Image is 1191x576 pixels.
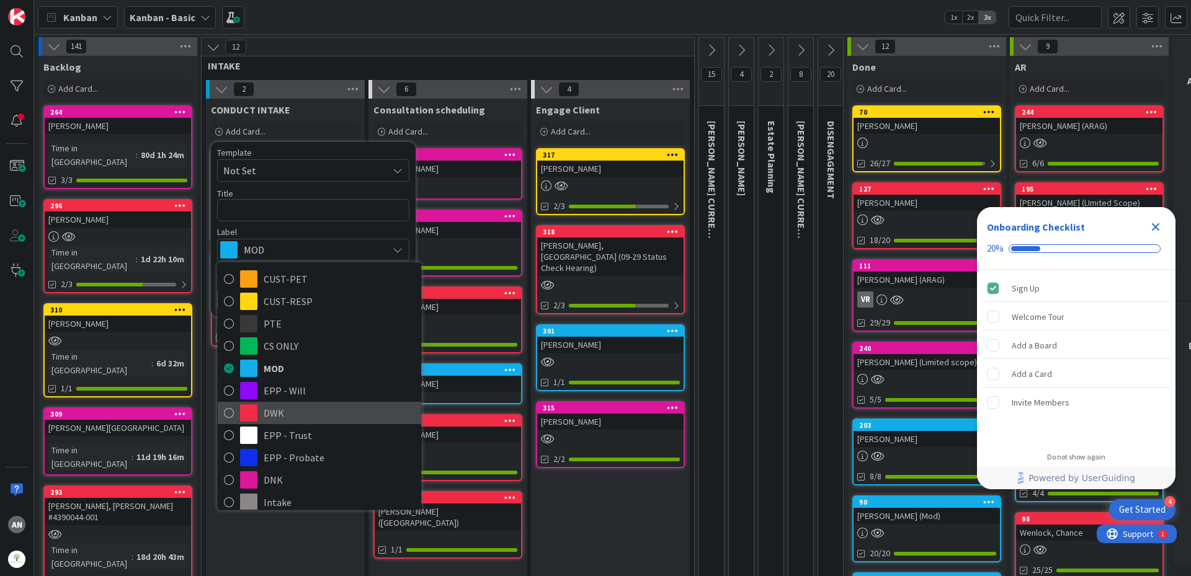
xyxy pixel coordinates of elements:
span: Backlog [43,61,81,73]
span: 141 [66,39,87,54]
span: Not Set [223,162,378,179]
span: KRISTI CURRENT CLIENTS [706,121,718,282]
div: 195 [1016,184,1162,195]
div: 316 [375,149,521,161]
div: 296 [50,202,191,210]
div: 309[PERSON_NAME][GEOGRAPHIC_DATA] [45,409,191,436]
div: 293[PERSON_NAME], [PERSON_NAME] #4390044-001 [45,487,191,525]
div: [PERSON_NAME] (Limited scope) [854,354,1000,370]
a: Powered by UserGuiding [983,467,1169,489]
span: Add Card... [388,126,428,137]
span: EPP - Probate [264,448,415,467]
div: 307 [380,494,521,502]
span: 29/29 [870,316,890,329]
span: 3/3 [61,174,73,187]
div: Onboarding Checklist [987,219,1085,234]
div: 314 [375,211,521,222]
span: Add Card... [58,83,98,94]
div: 289 [375,288,521,299]
div: 98 [1016,513,1162,525]
div: Footer [977,467,1175,489]
span: Consultation scheduling [373,104,485,116]
span: 20/20 [870,547,890,560]
a: 203[PERSON_NAME]8/8 [852,419,1001,485]
div: 309 [45,409,191,420]
div: 310 [45,304,191,316]
div: 315 [537,402,684,414]
a: 310[PERSON_NAME]Time in [GEOGRAPHIC_DATA]:6d 32m1/1 [43,303,192,397]
div: [PERSON_NAME] [45,211,191,228]
div: [PERSON_NAME] [854,118,1000,134]
div: Invite Members [1012,395,1069,410]
div: 203 [854,420,1000,431]
span: EPP - Trust [264,426,415,445]
div: 90[PERSON_NAME] (Mod) [854,497,1000,524]
div: 4 [1164,496,1175,507]
span: 18/20 [870,234,890,247]
div: Checklist items [977,270,1175,444]
div: 11d 19h 16m [133,450,187,464]
div: 317[PERSON_NAME] [537,149,684,177]
a: PTE [218,312,421,335]
span: 3x [979,11,996,24]
span: VICTOR CURRENT CLIENTS [795,121,808,282]
a: 111[PERSON_NAME] (ARAG)VR29/29 [852,259,1001,332]
a: MOD [218,357,421,379]
span: Add Card... [867,83,907,94]
span: Label [217,228,237,236]
span: 6/6 [1032,157,1044,170]
span: Estate Planning [765,121,778,193]
span: Support [26,2,56,17]
span: 4 [558,82,579,97]
a: EPP - Probate [218,446,421,469]
div: Sign Up [1012,281,1040,296]
div: 70 [859,108,1000,117]
div: 310 [50,306,191,314]
div: 98 [1022,515,1162,523]
div: 309 [50,410,191,419]
div: Get Started [1119,503,1166,516]
div: 307[PERSON_NAME] ([GEOGRAPHIC_DATA]) [375,492,521,531]
span: 2x [962,11,979,24]
div: Time in [GEOGRAPHIC_DATA] [48,443,132,471]
div: VR [854,291,1000,308]
span: : [132,550,133,564]
div: [PERSON_NAME] [537,161,684,177]
div: 293 [45,487,191,498]
div: [PERSON_NAME] [45,118,191,134]
div: 6d 32m [153,357,187,370]
div: 293 [50,488,191,497]
div: 127 [859,185,1000,193]
div: [PERSON_NAME] [375,427,521,443]
span: 1/1 [553,376,565,389]
div: 311 [375,415,521,427]
div: 111[PERSON_NAME] (ARAG) [854,260,1000,288]
div: Add a Board [1012,338,1057,353]
a: Intake [218,491,421,513]
span: 4 [731,67,752,82]
div: Time in [GEOGRAPHIC_DATA] [48,141,136,169]
div: Add a Card [1012,366,1052,381]
div: 289 [380,289,521,298]
div: Time in [GEOGRAPHIC_DATA] [48,350,151,377]
div: Wenlock, Chance [1016,525,1162,541]
div: 240 [854,343,1000,354]
div: Close Checklist [1146,217,1166,237]
span: 2/3 [61,278,73,291]
div: VR [857,291,873,308]
div: 317 [537,149,684,161]
div: 315[PERSON_NAME] [537,402,684,430]
div: [PERSON_NAME] [375,299,521,315]
span: Add Card... [551,126,591,137]
a: 127[PERSON_NAME]18/20 [852,182,1001,249]
b: Kanban - Basic [130,11,195,24]
div: 111 [854,260,1000,272]
img: avatar [8,551,25,568]
div: 244[PERSON_NAME] (ARAG) [1016,107,1162,134]
div: [PERSON_NAME] [537,414,684,430]
div: Open Get Started checklist, remaining modules: 4 [1109,499,1175,520]
div: AN [8,516,25,533]
div: [PERSON_NAME], [PERSON_NAME] #4390044-001 [45,498,191,525]
span: EPP - Will [264,381,415,400]
div: [PERSON_NAME] [375,376,521,392]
